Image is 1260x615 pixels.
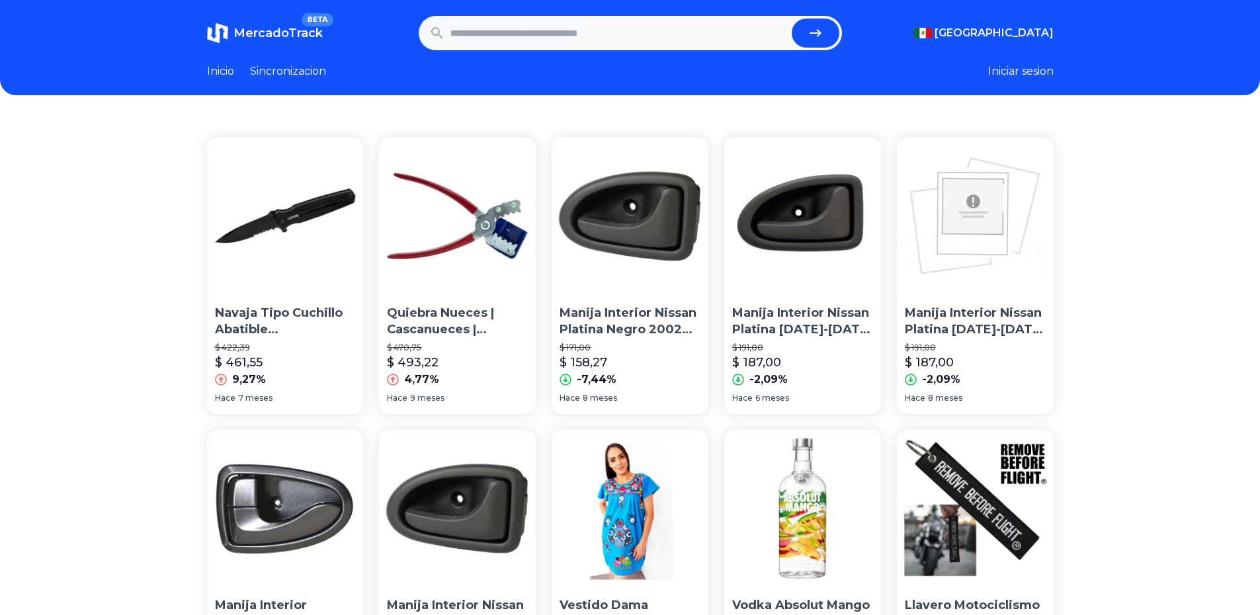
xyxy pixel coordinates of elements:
[379,138,536,414] a: Quiebra Nueces | Cascanueces | Pinza Para Nuez 31000010Quiebra Nueces | Cascanueces | [GEOGRAPHIC...
[387,343,528,353] p: $ 470,75
[233,26,323,40] span: MercadoTrack
[560,353,607,372] p: $ 158,27
[207,430,364,587] img: Manija Interior Dodge Verna 2004 2005 2006 Gris Del/tra Izq
[238,393,273,403] span: 7 meses
[215,353,263,372] p: $ 461,55
[552,138,708,414] a: Manija Interior Nissan Platina Negro 2002 2003 2004 2005Manija Interior Nissan Platina Negro 2002...
[732,343,873,353] p: $ 191,00
[207,138,364,294] img: Navaja Tipo Cuchillo Abatible Urrea 686 32802666
[935,25,1054,41] span: [GEOGRAPHIC_DATA]
[724,138,881,294] img: Manija Interior Nissan Platina 2000-2007 Der Rng
[913,25,1054,41] button: [GEOGRAPHIC_DATA]
[387,393,407,403] span: Hace
[215,393,235,403] span: Hace
[897,430,1054,587] img: Llavero Motociclismo Remove Before Flight Original
[897,138,1054,294] img: Manija Interior Nissan Platina 2000-2007 Der Rng
[207,22,228,44] img: MercadoTrack
[560,393,580,403] span: Hace
[560,343,700,353] p: $ 171,00
[215,305,356,338] p: Navaja Tipo Cuchillo Abatible [PERSON_NAME] 686 32802666
[749,372,788,388] p: -2,09%
[724,430,881,587] img: Vodka Absolut Mango 750 Ml.
[905,353,954,372] p: $ 187,00
[905,343,1046,353] p: $ 191,00
[988,63,1054,79] button: Iniciar sesion
[732,393,753,403] span: Hace
[755,393,789,403] span: 6 meses
[207,22,323,44] a: MercadoTrackBETA
[577,372,616,388] p: -7,44%
[732,305,873,338] p: Manija Interior Nissan Platina [DATE]-[DATE] Der Rng
[913,28,932,38] img: Mexico
[922,372,960,388] p: -2,09%
[215,343,356,353] p: $ 422,39
[410,393,444,403] span: 9 meses
[404,372,439,388] p: 4,77%
[583,393,617,403] span: 8 meses
[379,138,536,294] img: Quiebra Nueces | Cascanueces | Pinza Para Nuez 31000010
[250,63,326,79] a: Sincronizacion
[560,305,700,338] p: Manija Interior Nissan Platina Negro 2002 2003 2004 2005
[552,138,708,294] img: Manija Interior Nissan Platina Negro 2002 2003 2004 2005
[905,305,1046,338] p: Manija Interior Nissan Platina [DATE]-[DATE] Der Rng
[387,305,528,338] p: Quiebra Nueces | Cascanueces | [GEOGRAPHIC_DATA] 31000010
[207,63,234,79] a: Inicio
[732,353,781,372] p: $ 187,00
[724,138,881,414] a: Manija Interior Nissan Platina 2000-2007 Der RngManija Interior Nissan Platina [DATE]-[DATE] Der ...
[379,430,536,587] img: Manija Interior Nissan Platina Negro 2006 2007 2008 2009
[232,372,266,388] p: 9,27%
[905,393,925,403] span: Hace
[552,430,708,587] img: Vestido Dama Mexicano Bordados A Mano Artesanal Tipico
[302,13,333,26] span: BETA
[897,138,1054,414] a: Manija Interior Nissan Platina 2000-2007 Der RngManija Interior Nissan Platina [DATE]-[DATE] Der ...
[387,353,439,372] p: $ 493,22
[928,393,962,403] span: 8 meses
[207,138,364,414] a: Navaja Tipo Cuchillo Abatible Urrea 686 32802666Navaja Tipo Cuchillo Abatible [PERSON_NAME] 686 3...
